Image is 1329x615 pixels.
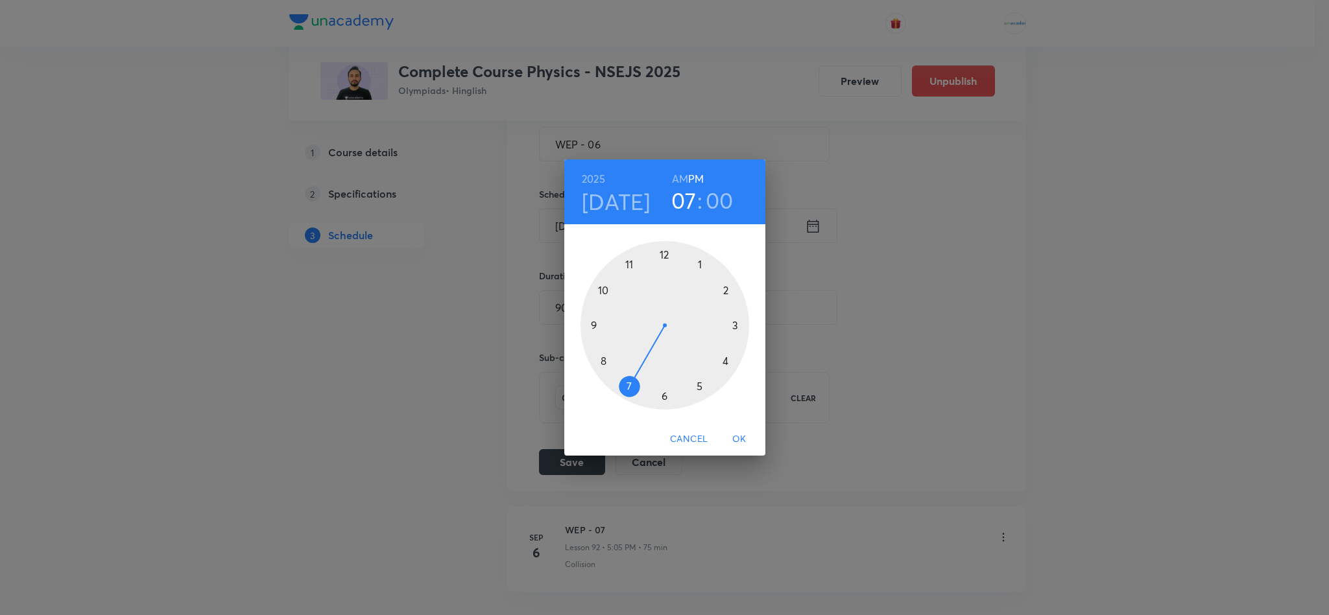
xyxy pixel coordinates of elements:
button: OK [719,427,760,451]
button: 2025 [582,170,605,188]
button: 07 [671,187,697,214]
button: [DATE] [582,188,651,215]
button: PM [688,170,704,188]
span: OK [724,431,755,447]
button: AM [672,170,688,188]
span: Cancel [670,431,708,447]
button: 00 [706,187,734,214]
button: Cancel [665,427,713,451]
h3: : [697,187,702,214]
